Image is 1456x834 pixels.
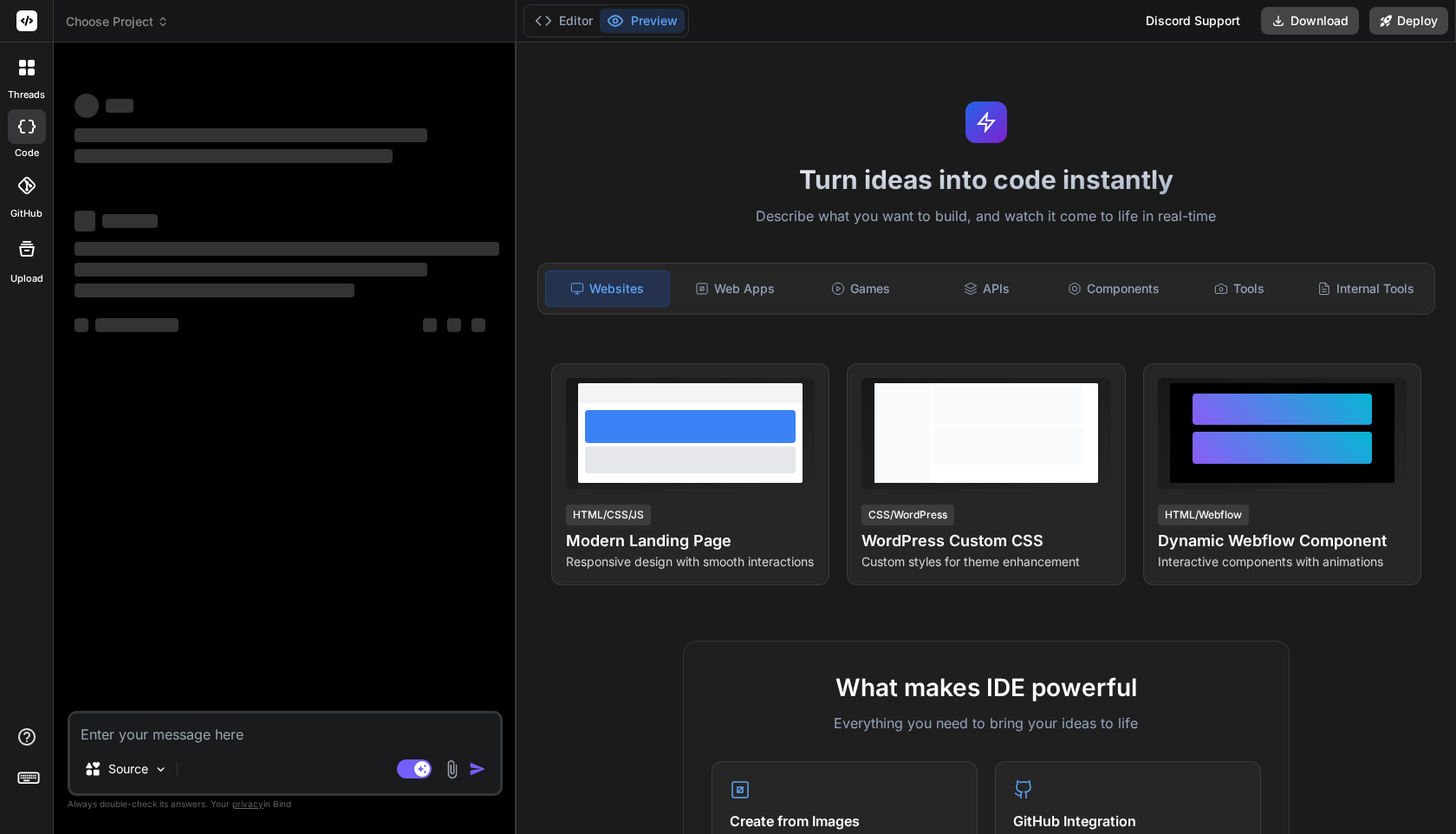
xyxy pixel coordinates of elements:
h2: What makes IDE powerful [712,669,1261,706]
div: HTML/CSS/JS [566,505,651,525]
h4: GitHub Integration [1013,811,1243,831]
img: attachment [442,759,462,779]
h4: Create from Images [730,811,959,831]
p: Custom styles for theme enhancement [861,553,1110,570]
span: ‌ [75,242,499,256]
div: Tools [1179,270,1302,307]
p: Describe what you want to build, and watch it come to life in real-time [527,205,1446,228]
img: Pick Models [153,762,168,777]
span: ‌ [75,94,99,118]
h4: Dynamic Webflow Component [1158,529,1407,553]
div: APIs [926,270,1049,307]
button: Download [1261,7,1359,35]
h1: Turn ideas into code instantly [527,164,1446,195]
button: Editor [528,9,600,33]
span: ‌ [75,128,427,142]
span: ‌ [75,263,427,277]
span: ‌ [75,318,88,332]
button: Preview [600,9,685,33]
span: ‌ [102,214,158,228]
p: Everything you need to bring your ideas to life [712,713,1261,733]
span: ‌ [471,318,485,332]
div: HTML/Webflow [1158,505,1249,525]
div: Web Apps [673,270,796,307]
div: Components [1052,270,1175,307]
p: Responsive design with smooth interactions [566,553,815,570]
div: Games [799,270,922,307]
h4: Modern Landing Page [566,529,815,553]
button: Deploy [1369,7,1448,35]
span: ‌ [75,211,95,231]
label: GitHub [10,206,42,221]
span: ‌ [75,149,393,163]
div: Discord Support [1135,7,1251,35]
p: Always double-check its answers. Your in Bind [68,796,503,812]
span: Choose Project [66,13,169,30]
label: threads [8,88,45,102]
div: Internal Tools [1304,270,1427,307]
img: icon [469,760,486,778]
div: Websites [545,270,670,307]
label: code [15,146,39,160]
span: ‌ [95,318,179,332]
p: Source [108,760,148,778]
span: ‌ [106,99,133,113]
label: Upload [10,271,43,286]
h4: WordPress Custom CSS [861,529,1110,553]
span: ‌ [447,318,461,332]
div: CSS/WordPress [861,505,954,525]
p: Interactive components with animations [1158,553,1407,570]
span: ‌ [423,318,437,332]
span: ‌ [75,283,354,297]
span: privacy [232,798,263,809]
